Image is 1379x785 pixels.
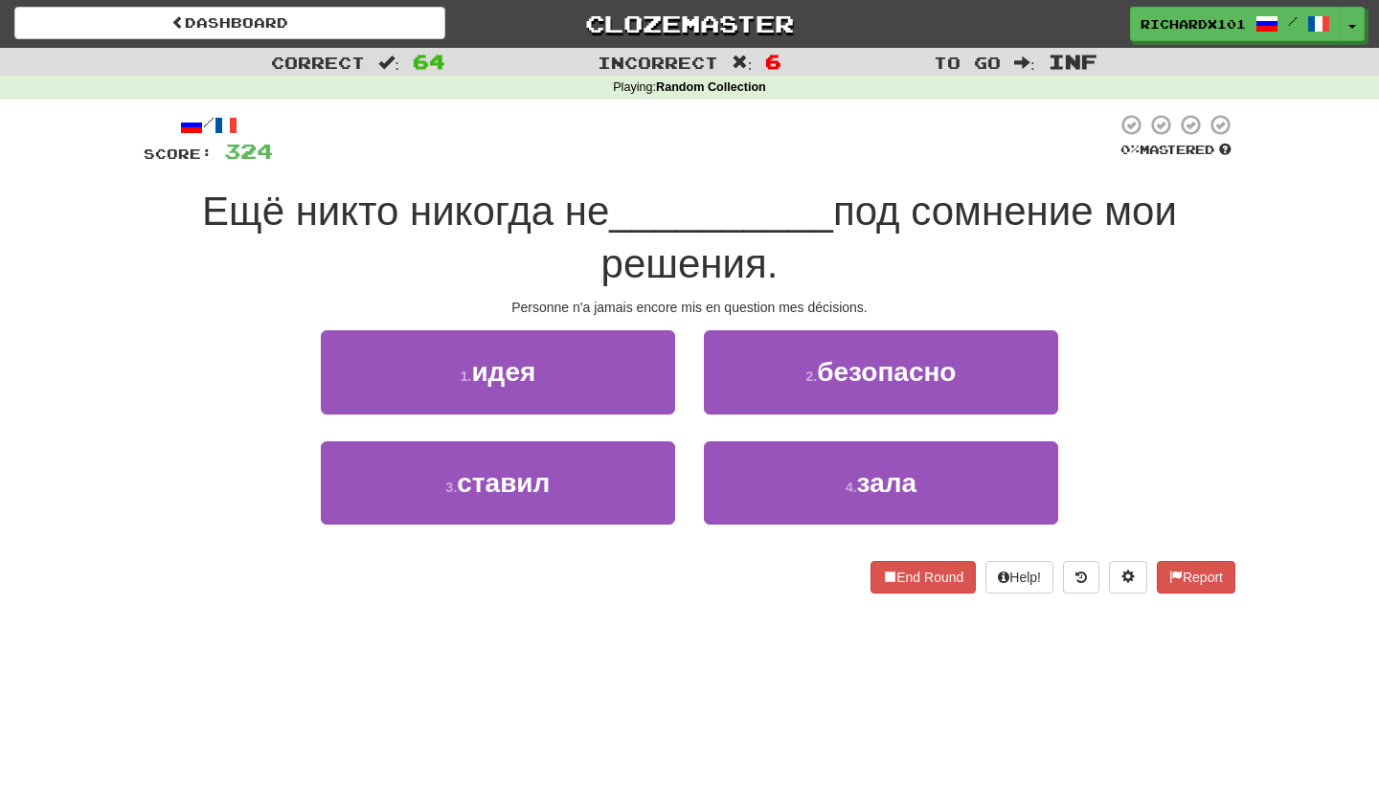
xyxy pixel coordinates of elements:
[985,561,1053,594] button: Help!
[857,468,916,498] span: зала
[144,298,1235,317] div: Personne n'a jamais encore mis en question mes décisions.
[1014,55,1035,71] span: :
[609,189,833,234] span: __________
[765,50,781,73] span: 6
[1141,15,1246,33] span: RichardX101
[704,330,1058,414] button: 2.безопасно
[1063,561,1099,594] button: Round history (alt+y)
[446,480,458,495] small: 3 .
[14,7,445,39] a: Dashboard
[934,53,1001,72] span: To go
[474,7,905,40] a: Clozemaster
[1288,14,1298,28] span: /
[413,50,445,73] span: 64
[870,561,976,594] button: End Round
[846,480,857,495] small: 4 .
[321,441,675,525] button: 3.ставил
[471,357,535,387] span: идея
[1117,142,1235,159] div: Mastered
[1120,142,1140,157] span: 0 %
[144,146,213,162] span: Score:
[202,189,609,234] span: Ещё никто никогда не
[1157,561,1235,594] button: Report
[1130,7,1341,41] a: RichardX101 /
[144,113,273,137] div: /
[457,468,550,498] span: ставил
[598,53,718,72] span: Incorrect
[817,357,956,387] span: безопасно
[732,55,753,71] span: :
[271,53,365,72] span: Correct
[224,139,273,163] span: 324
[378,55,399,71] span: :
[704,441,1058,525] button: 4.зала
[321,330,675,414] button: 1.идея
[461,369,472,384] small: 1 .
[1049,50,1097,73] span: Inf
[806,369,818,384] small: 2 .
[601,189,1177,286] span: под сомнение мои решения.
[656,80,766,94] strong: Random Collection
